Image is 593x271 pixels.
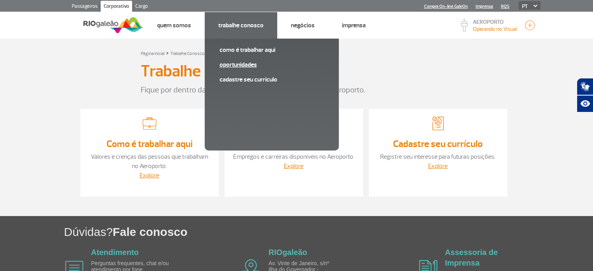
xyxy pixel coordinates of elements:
[380,153,496,161] a: Registre seu interesse para futuras posições.
[91,153,208,170] a: Valores e crenças das pessoas que trabalham no Aeroporto.
[140,172,159,179] a: Explore
[219,60,324,69] a: Oportunidades
[445,248,498,267] a: Assessoria de Imprensa
[424,4,468,9] a: Compra On-line GaleOn
[577,95,593,112] button: Abrir recursos assistivos.
[473,25,517,33] p: Visibilidade de 10000m
[291,21,315,29] a: Negócios
[269,248,307,257] a: RIOgaleão
[428,162,448,170] a: Explore
[69,1,101,13] a: Passageiros
[219,46,324,54] a: Como é trabalhar aqui
[473,19,517,25] p: AEROPORTO
[141,51,165,57] a: Página inicial
[342,21,366,29] a: Imprensa
[141,62,264,81] h3: Trabalhe Conosco
[132,1,151,13] a: Cargo
[219,75,324,84] a: Cadastre seu currículo
[284,162,303,170] a: Explore
[577,78,593,112] div: Plugin de acessibilidade da Hand Talk.
[106,138,193,150] a: Como é trabalhar aqui
[170,51,205,57] a: Trabalhe Conosco
[91,248,139,257] a: Atendimento
[393,138,483,150] a: Cadastre seu currículo
[101,1,132,13] a: Corporativo
[233,153,354,161] a: Empregos e carreiras disponíveis no Aeroporto.
[577,78,593,95] button: Abrir tradutor de língua de sinais.
[501,4,510,9] a: RQS
[218,21,264,29] a: Trabalhe Conosco
[113,225,188,238] span: Fale conosco
[141,84,453,96] p: Fique por dentro das oportunidades, carreiras e vagas no Aeroporto.
[157,21,191,29] a: Quem Somos
[476,4,493,9] a: Imprensa
[64,224,593,240] h1: Dúvidas?
[166,48,169,57] a: >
